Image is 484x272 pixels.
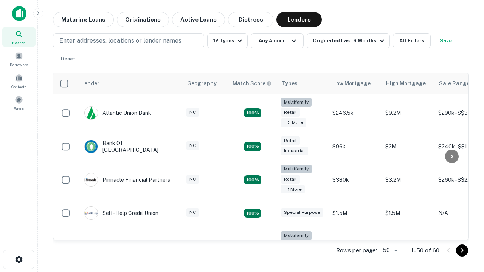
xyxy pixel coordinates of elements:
[85,107,98,119] img: picture
[77,73,183,94] th: Lender
[84,106,151,120] div: Atlantic Union Bank
[233,79,272,88] div: Capitalize uses an advanced AI algorithm to match your search with the best lender. The match sco...
[53,12,114,27] button: Maturing Loans
[382,73,434,94] th: High Mortgage
[59,36,181,45] p: Enter addresses, locations or lender names
[456,244,468,257] button: Go to next page
[11,83,26,90] span: Contacts
[56,51,80,66] button: Reset
[228,73,277,94] th: Capitalize uses an advanced AI algorithm to match your search with the best lender. The match sco...
[386,79,426,88] div: High Mortgage
[277,73,329,94] th: Types
[329,227,382,266] td: $246k
[281,147,308,155] div: Industrial
[244,175,261,184] div: Matching Properties: 18, hasApolloMatch: undefined
[276,12,322,27] button: Lenders
[84,173,170,187] div: Pinnacle Financial Partners
[282,79,298,88] div: Types
[446,187,484,224] iframe: Chat Widget
[380,245,399,256] div: 50
[10,62,28,68] span: Borrowers
[307,33,390,48] button: Originated Last 6 Months
[313,36,386,45] div: Originated Last 6 Months
[84,240,146,253] div: The Fidelity Bank
[393,33,431,48] button: All Filters
[329,94,382,132] td: $246.5k
[84,140,175,153] div: Bank Of [GEOGRAPHIC_DATA]
[85,140,98,153] img: picture
[85,173,98,186] img: picture
[186,141,199,150] div: NC
[186,175,199,184] div: NC
[244,142,261,151] div: Matching Properties: 15, hasApolloMatch: undefined
[186,108,199,117] div: NC
[382,132,434,161] td: $2M
[439,79,470,88] div: Sale Range
[2,71,36,91] a: Contacts
[329,199,382,227] td: $1.5M
[333,79,371,88] div: Low Mortgage
[329,161,382,199] td: $380k
[84,206,158,220] div: Self-help Credit Union
[281,165,312,173] div: Multifamily
[434,33,458,48] button: Save your search to get updates of matches that match your search criteria.
[14,105,25,111] span: Saved
[2,27,36,47] a: Search
[382,227,434,266] td: $3.2M
[281,108,300,117] div: Retail
[81,79,99,88] div: Lender
[281,98,312,107] div: Multifamily
[382,94,434,132] td: $9.2M
[117,12,169,27] button: Originations
[12,6,26,21] img: capitalize-icon.png
[2,93,36,113] a: Saved
[187,79,217,88] div: Geography
[281,185,305,194] div: + 1 more
[411,246,439,255] p: 1–50 of 60
[53,33,204,48] button: Enter addresses, locations or lender names
[172,12,225,27] button: Active Loans
[281,231,312,240] div: Multifamily
[2,49,36,69] a: Borrowers
[281,175,300,184] div: Retail
[382,199,434,227] td: $1.5M
[183,73,228,94] th: Geography
[85,207,98,219] img: picture
[329,132,382,161] td: $96k
[281,118,306,127] div: + 3 more
[244,108,261,117] div: Matching Properties: 10, hasApolloMatch: undefined
[207,33,248,48] button: 12 Types
[251,33,304,48] button: Any Amount
[281,136,300,145] div: Retail
[244,209,261,218] div: Matching Properties: 11, hasApolloMatch: undefined
[12,40,26,46] span: Search
[233,79,270,88] h6: Match Score
[228,12,273,27] button: Distress
[336,246,377,255] p: Rows per page:
[382,161,434,199] td: $3.2M
[329,73,382,94] th: Low Mortgage
[186,208,199,217] div: NC
[281,208,323,217] div: Special Purpose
